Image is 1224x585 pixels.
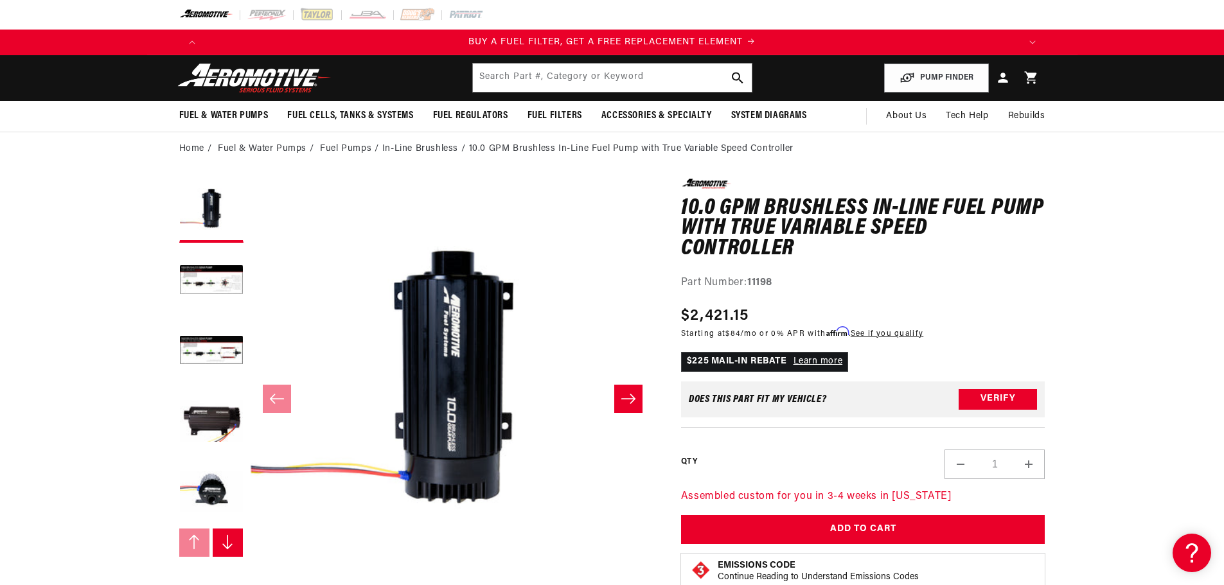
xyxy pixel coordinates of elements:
[681,275,1045,292] div: Part Number:
[147,30,1078,55] slideshow-component: Translation missing: en.sections.announcements.announcement_bar
[886,111,927,121] span: About Us
[263,385,291,413] button: Slide left
[213,528,244,557] button: Slide right
[614,385,643,413] button: Slide right
[723,64,752,92] button: search button
[179,390,244,455] button: Load image 4 in gallery view
[946,109,988,123] span: Tech Help
[1008,109,1045,123] span: Rebuilds
[876,101,936,132] a: About Us
[320,142,371,156] a: Fuel Pumps
[179,461,244,525] button: Load image 5 in gallery view
[592,101,722,131] summary: Accessories & Specialty
[681,489,1045,505] p: Assembled custom for you in 3-4 weeks in [US_STATE]
[851,330,923,338] a: See if you qualify - Learn more about Affirm Financing (opens in modal)
[205,35,1020,49] a: BUY A FUEL FILTER, GET A FREE REPLACEMENT ELEMENT
[681,352,848,371] p: $225 MAIL-IN REBATE
[205,35,1020,49] div: Announcement
[936,101,998,132] summary: Tech Help
[179,179,244,243] button: Load image 1 in gallery view
[469,142,794,156] li: 10.0 GPM Brushless In-Line Fuel Pump with True Variable Speed Controller
[170,101,278,131] summary: Fuel & Water Pumps
[433,109,508,123] span: Fuel Regulators
[468,37,743,47] span: BUY A FUEL FILTER, GET A FREE REPLACEMENT ELEMENT
[718,560,919,583] button: Emissions CodeContinue Reading to Understand Emissions Codes
[382,142,469,156] li: In-Line Brushless
[179,528,210,557] button: Slide left
[689,394,827,405] div: Does This part fit My vehicle?
[174,63,335,93] img: Aeromotive
[681,515,1045,544] button: Add to Cart
[518,101,592,131] summary: Fuel Filters
[205,35,1020,49] div: 2 of 4
[884,64,989,92] button: PUMP FINDER
[179,320,244,384] button: Load image 3 in gallery view
[473,64,752,92] input: Search by Part Number, Category or Keyword
[179,142,1045,156] nav: breadcrumbs
[601,109,712,123] span: Accessories & Specialty
[731,109,807,123] span: System Diagrams
[179,249,244,313] button: Load image 2 in gallery view
[722,101,817,131] summary: System Diagrams
[718,561,795,570] strong: Emissions Code
[725,330,740,338] span: $84
[681,457,697,467] label: QTY
[718,572,919,583] p: Continue Reading to Understand Emissions Codes
[179,109,269,123] span: Fuel & Water Pumps
[826,327,849,336] span: Affirm
[179,30,205,55] button: Translation missing: en.sections.announcements.previous_announcement
[1020,30,1045,55] button: Translation missing: en.sections.announcements.next_announcement
[959,389,1037,410] button: Verify
[998,101,1055,132] summary: Rebuilds
[218,142,306,156] a: Fuel & Water Pumps
[681,304,749,327] span: $2,421.15
[747,277,772,288] strong: 11198
[287,109,413,123] span: Fuel Cells, Tanks & Systems
[794,356,843,366] a: Learn more
[681,198,1045,259] h1: 10.0 GPM Brushless In-Line Fuel Pump with True Variable Speed Controller
[423,101,518,131] summary: Fuel Regulators
[681,327,923,340] p: Starting at /mo or 0% APR with .
[528,109,582,123] span: Fuel Filters
[179,142,204,156] a: Home
[691,560,711,581] img: Emissions code
[278,101,423,131] summary: Fuel Cells, Tanks & Systems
